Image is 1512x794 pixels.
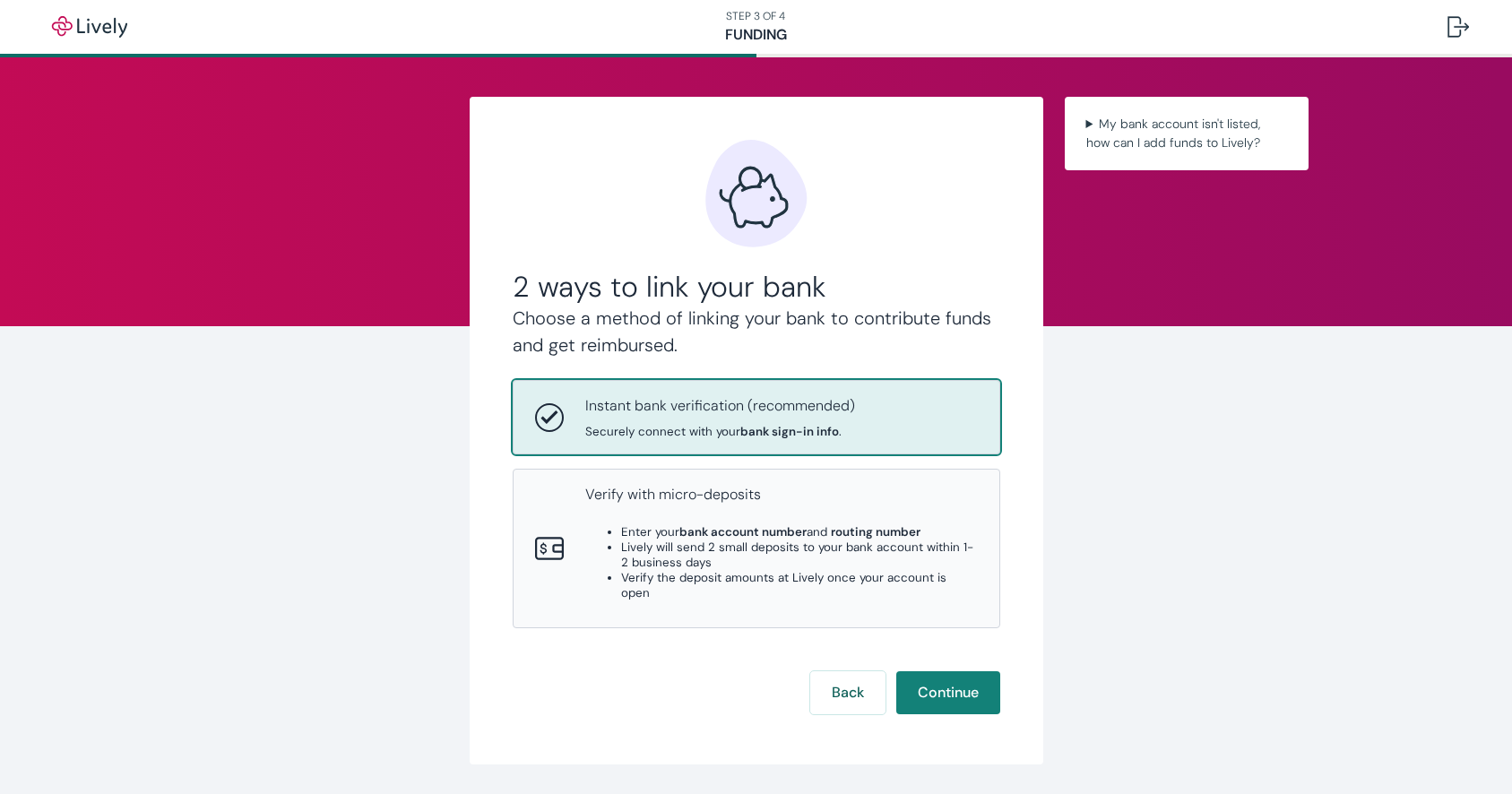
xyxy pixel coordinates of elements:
button: Continue [896,671,1000,714]
button: Instant bank verificationInstant bank verification (recommended)Securely connect with yourbank si... [514,381,999,453]
svg: Instant bank verification [535,403,564,432]
button: Micro-depositsVerify with micro-depositsEnter yourbank account numberand routing numberLively wil... [514,470,999,627]
li: Verify the deposit amounts at Lively once your account is open [621,570,978,600]
li: Lively will send 2 small deposits to your bank account within 1-2 business days [621,539,978,570]
button: Log out [1433,5,1483,48]
li: Enter your and [621,524,978,539]
span: Securely connect with your . [585,424,855,439]
p: Verify with micro-deposits [585,484,978,505]
strong: bank account number [679,524,807,539]
h4: Choose a method of linking your bank to contribute funds and get reimbursed. [513,305,1000,358]
img: Lively [39,16,140,38]
summary: My bank account isn't listed, how can I add funds to Lively? [1079,111,1294,156]
svg: Micro-deposits [535,534,564,563]
strong: bank sign-in info [740,424,839,439]
strong: routing number [831,524,920,539]
p: Instant bank verification (recommended) [585,395,855,417]
button: Back [810,671,886,714]
h2: 2 ways to link your bank [513,269,1000,305]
